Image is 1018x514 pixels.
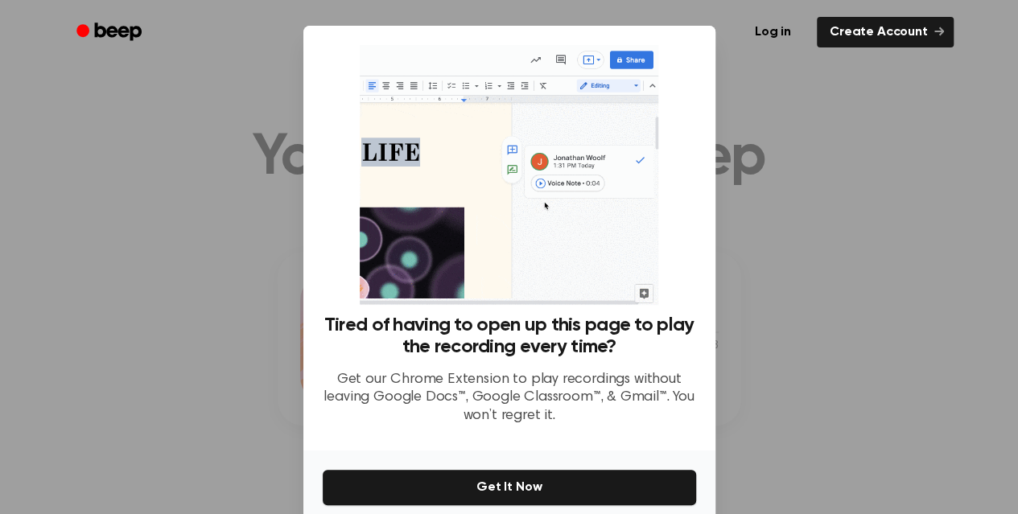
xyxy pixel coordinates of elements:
[739,14,807,51] a: Log in
[323,371,696,426] p: Get our Chrome Extension to play recordings without leaving Google Docs™, Google Classroom™, & Gm...
[360,45,658,305] img: Beep extension in action
[323,315,696,358] h3: Tired of having to open up this page to play the recording every time?
[65,17,156,48] a: Beep
[817,17,954,47] a: Create Account
[323,470,696,505] button: Get It Now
